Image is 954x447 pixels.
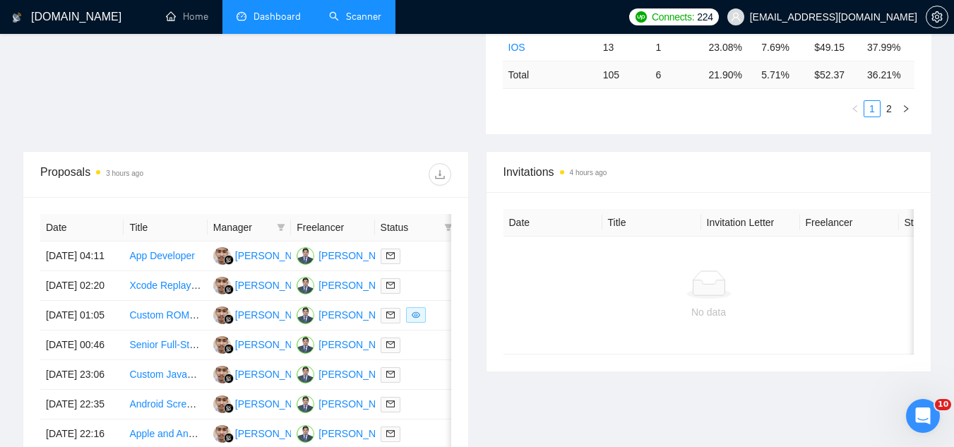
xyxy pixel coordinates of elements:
span: Status [381,220,439,235]
a: Custom ROM Development for Android TV Devices [129,309,354,321]
td: 21.90 % [703,61,756,88]
img: MA [297,425,314,443]
a: AI[PERSON_NAME] [213,309,316,320]
td: 5.71 % [756,61,809,88]
img: AI [213,395,231,413]
a: Xcode Replaykit Integration [129,280,250,291]
a: AI[PERSON_NAME] [213,279,316,290]
img: AI [213,336,231,354]
img: MA [297,336,314,354]
img: MA [297,395,314,413]
td: 1 [650,33,703,61]
div: [PERSON_NAME] [235,278,316,293]
button: right [898,100,914,117]
span: right [902,105,910,113]
a: AI[PERSON_NAME] [213,427,316,439]
th: Manager [208,214,291,242]
th: Invitation Letter [701,209,800,237]
a: setting [926,11,948,23]
a: 2 [881,101,897,117]
div: [PERSON_NAME] [PERSON_NAME] [318,366,484,382]
td: [DATE] 04:11 [40,242,124,271]
td: $49.15 [809,33,861,61]
th: Date [503,209,602,237]
span: Connects: [652,9,694,25]
span: mail [386,281,395,290]
a: 1 [864,101,880,117]
span: mail [386,370,395,379]
img: logo [12,6,22,29]
th: Title [602,209,701,237]
li: Previous Page [847,100,864,117]
td: [DATE] 00:46 [40,330,124,360]
a: MA[PERSON_NAME] [PERSON_NAME] [297,368,484,379]
a: homeHome [166,11,208,23]
button: left [847,100,864,117]
td: [DATE] 01:05 [40,301,124,330]
td: [DATE] 23:06 [40,360,124,390]
span: filter [441,217,455,238]
div: [PERSON_NAME] [PERSON_NAME] [318,278,484,293]
img: gigradar-bm.png [224,433,234,443]
a: Android Screensaver App Development [129,398,302,410]
img: MA [297,277,314,294]
td: 36.21 % [861,61,914,88]
div: [PERSON_NAME] [PERSON_NAME] [318,396,484,412]
td: 23.08% [703,33,756,61]
span: eye [412,311,420,319]
span: left [851,105,859,113]
button: setting [926,6,948,28]
a: MA[PERSON_NAME] [PERSON_NAME] [297,398,484,409]
a: MA[PERSON_NAME] [PERSON_NAME] [297,427,484,439]
button: download [429,163,451,186]
span: Dashboard [254,11,301,23]
img: gigradar-bm.png [224,255,234,265]
a: Custom JavaScript Client Portal Development [129,369,330,380]
a: Senior Full-Stack Engineer (Next.js/Node) — High-Traffic Document Generation MVP [129,339,502,350]
div: [PERSON_NAME] [PERSON_NAME] [318,426,484,441]
a: MA[PERSON_NAME] [PERSON_NAME] [297,338,484,350]
td: [DATE] 02:20 [40,271,124,301]
td: App Developer [124,242,207,271]
div: [PERSON_NAME] [235,426,316,441]
div: Proposals [40,163,246,186]
li: 1 [864,100,881,117]
td: Xcode Replaykit Integration [124,271,207,301]
span: 224 [697,9,712,25]
span: user [731,12,741,22]
span: Invitations [503,163,914,181]
th: Date [40,214,124,242]
span: mail [386,251,395,260]
span: mail [386,429,395,438]
div: [PERSON_NAME] [235,248,316,263]
span: setting [926,11,948,23]
div: [PERSON_NAME] [235,337,316,352]
a: MA[PERSON_NAME] [PERSON_NAME] [297,279,484,290]
span: filter [444,223,453,232]
div: [PERSON_NAME] [PERSON_NAME] [318,337,484,352]
img: gigradar-bm.png [224,374,234,383]
a: AI[PERSON_NAME] [213,338,316,350]
span: filter [274,217,288,238]
img: MA [297,366,314,383]
img: AI [213,425,231,443]
time: 3 hours ago [106,169,143,177]
th: Title [124,214,207,242]
td: 37.99% [861,33,914,61]
div: [PERSON_NAME] [PERSON_NAME] [318,248,484,263]
td: 7.69% [756,33,809,61]
span: download [429,169,451,180]
img: gigradar-bm.png [224,314,234,324]
td: Senior Full-Stack Engineer (Next.js/Node) — High-Traffic Document Generation MVP [124,330,207,360]
img: gigradar-bm.png [224,344,234,354]
img: MA [297,247,314,265]
td: [DATE] 22:35 [40,390,124,419]
td: Android Screensaver App Development [124,390,207,419]
li: Next Page [898,100,914,117]
img: AI [213,277,231,294]
a: AI[PERSON_NAME] [213,249,316,261]
td: Custom JavaScript Client Portal Development [124,360,207,390]
span: mail [386,340,395,349]
img: AI [213,306,231,324]
a: AI[PERSON_NAME] [213,398,316,409]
